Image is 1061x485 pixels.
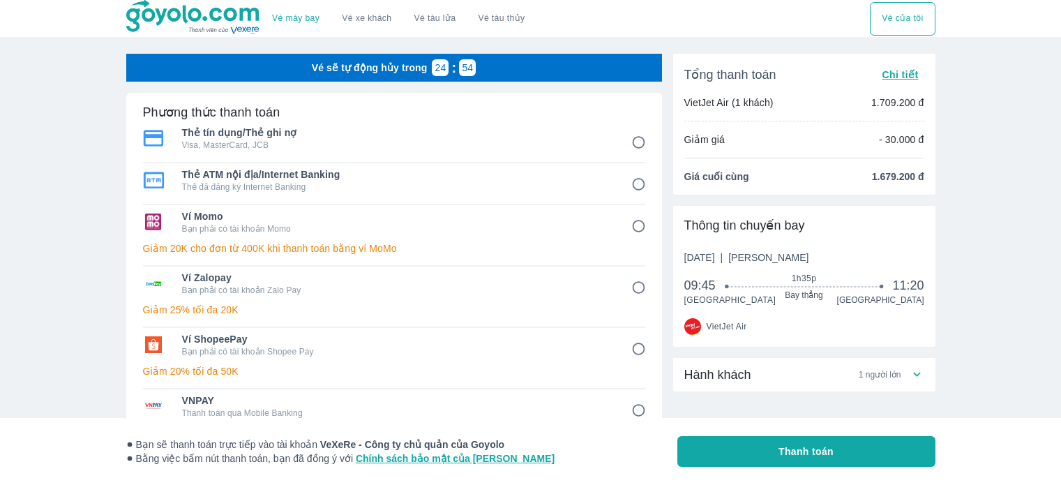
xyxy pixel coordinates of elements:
[143,104,280,121] h6: Phương thức thanh toán
[872,170,924,184] span: 1.679.200 đ
[182,223,612,234] p: Bạn phải có tài khoản Momo
[870,2,935,36] div: choose transportation mode
[684,133,725,147] p: Giảm giá
[882,69,918,80] span: Chi tiết
[143,275,164,292] img: Ví Zalopay
[272,13,319,24] a: Vé máy bay
[182,181,612,193] p: Thẻ đã đăng ký Internet Banking
[182,140,612,151] p: Visa, MasterCard, JCB
[182,285,612,296] p: Bạn phải có tài khoản Zalo Pay
[143,328,645,361] div: Ví ShopeePayVí ShopeePayBạn phải có tài khoản Shopee Pay
[143,398,164,415] img: VNPAY
[182,332,612,346] span: Ví ShopeePay
[143,205,645,239] div: Ví MomoVí MomoBạn phải có tài khoản Momo
[876,65,924,84] button: Chi tiết
[684,217,924,234] div: Thông tin chuyến bay
[684,170,749,184] span: Giá cuối cùng
[684,277,728,294] span: 09:45
[342,13,391,24] a: Vé xe khách
[143,130,164,147] img: Thẻ tín dụng/Thẻ ghi nợ
[312,61,428,75] p: Vé sẽ tự động hủy trong
[143,336,164,353] img: Ví ShopeePay
[435,61,446,75] p: 24
[143,267,645,300] div: Ví ZalopayVí ZalopayBạn phải có tài khoản Zalo Pay
[143,241,645,255] p: Giảm 20K cho đơn từ 400K khi thanh toán bằng ví MoMo
[126,452,555,465] span: Bằng việc bấm nút thanh toán, bạn đã đồng ý với
[684,96,774,110] p: VietJet Air (1 khách)
[727,273,881,284] span: 1h35p
[467,2,536,36] button: Vé tàu thủy
[892,277,924,294] span: 11:20
[871,96,924,110] p: 1.709.200 đ
[143,121,645,155] div: Thẻ tín dụng/Thẻ ghi nợThẻ tín dụng/Thẻ ghi nợVisa, MasterCard, JCB
[462,61,473,75] p: 54
[684,251,809,264] span: [DATE]
[859,369,901,380] span: 1 người lớn
[182,126,612,140] span: Thẻ tín dụng/Thẻ ghi nợ
[684,66,776,83] span: Tổng thanh toán
[143,389,645,423] div: VNPAYVNPAYThanh toán qua Mobile Banking
[684,366,751,383] span: Hành khách
[126,438,555,452] span: Bạn sẽ thanh toán trực tiếp vào tài khoản
[403,2,467,36] a: Vé tàu lửa
[449,61,459,75] p: :
[182,271,612,285] span: Ví Zalopay
[870,2,935,36] button: Vé của tôi
[673,358,935,391] div: Hành khách1 người lớn
[320,439,504,450] strong: VeXeRe - Công ty chủ quản của Goyolo
[182,346,612,357] p: Bạn phải có tài khoản Shopee Pay
[728,252,808,263] span: [PERSON_NAME]
[707,321,747,332] span: VietJet Air
[182,167,612,181] span: Thẻ ATM nội địa/Internet Banking
[182,394,612,408] span: VNPAY
[356,453,555,464] a: Chính sách bảo mật của [PERSON_NAME]
[143,163,645,197] div: Thẻ ATM nội địa/Internet BankingThẻ ATM nội địa/Internet BankingThẻ đã đăng ký Internet Banking
[143,214,164,230] img: Ví Momo
[677,436,935,467] button: Thanh toán
[143,303,645,317] p: Giảm 25% tối đa 20K
[182,209,612,223] span: Ví Momo
[879,133,924,147] p: - 30.000 đ
[143,364,645,378] p: Giảm 20% tối đa 50K
[721,252,723,263] span: |
[727,290,881,301] span: Bay thẳng
[261,2,536,36] div: choose transportation mode
[182,408,612,419] p: Thanh toán qua Mobile Banking
[778,445,834,458] span: Thanh toán
[143,172,164,188] img: Thẻ ATM nội địa/Internet Banking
